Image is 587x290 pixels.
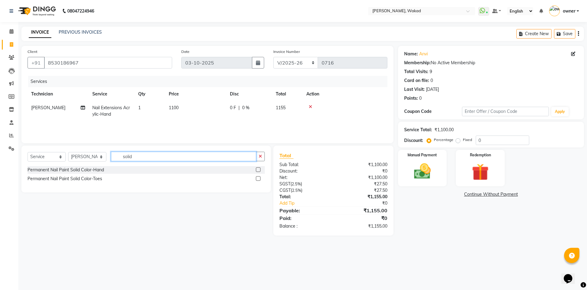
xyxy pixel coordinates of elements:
div: ₹0 [333,168,392,174]
button: Create New [516,29,552,39]
label: Percentage [434,137,453,143]
div: Net: [275,174,333,181]
div: ₹27.50 [333,187,392,194]
a: INVOICE [29,27,51,38]
span: | [238,105,240,111]
div: ( ) [275,181,333,187]
img: owner [549,6,560,16]
div: Services [28,76,392,87]
label: Date [181,49,190,54]
div: Points: [404,95,418,102]
div: ₹0 [333,214,392,222]
div: Balance : [275,223,333,229]
div: Sub Total: [275,162,333,168]
div: Payable: [275,207,333,214]
button: Save [554,29,575,39]
div: 9 [430,69,432,75]
div: Last Visit: [404,86,425,93]
span: 1155 [276,105,286,110]
a: Continue Without Payment [399,191,583,198]
a: Anvi [419,51,428,57]
th: Service [89,87,135,101]
th: Disc [226,87,272,101]
input: Search or Scan [111,152,256,161]
b: 08047224946 [67,2,94,20]
div: ₹1,100.00 [333,174,392,181]
img: _cash.svg [409,162,436,181]
span: CGST [279,188,291,193]
th: Technician [28,87,89,101]
div: ₹1,155.00 [333,223,392,229]
span: Nail Extensions Acrylic-Hand [92,105,130,117]
iframe: chat widget [561,266,581,284]
span: SGST [279,181,290,187]
span: 2.5% [292,181,301,186]
div: 0 [430,77,433,84]
a: PREVIOUS INVOICES [59,29,102,35]
div: Name: [404,51,418,57]
div: Discount: [275,168,333,174]
div: Coupon Code [404,108,462,115]
span: 1 [138,105,141,110]
div: 0 [419,95,422,102]
div: No Active Membership [404,60,578,66]
label: Invoice Number [273,49,300,54]
button: +91 [28,57,45,69]
label: Manual Payment [408,152,437,158]
span: owner [563,8,575,14]
label: Fixed [463,137,472,143]
input: Search by Name/Mobile/Email/Code [44,57,172,69]
label: Client [28,49,37,54]
div: Permanent Nail Paint Solid Color-Hand [28,167,104,173]
div: ( ) [275,187,333,194]
th: Action [303,87,387,101]
label: Redemption [470,152,491,158]
th: Price [165,87,226,101]
div: ₹1,155.00 [333,194,392,200]
div: ₹0 [343,200,392,206]
div: Paid: [275,214,333,222]
span: [PERSON_NAME] [31,105,65,110]
div: ₹1,100.00 [333,162,392,168]
span: 1100 [169,105,179,110]
div: [DATE] [426,86,439,93]
div: ₹1,100.00 [434,127,454,133]
th: Qty [135,87,165,101]
th: Total [272,87,303,101]
input: Enter Offer / Coupon Code [462,107,549,116]
a: Add Tip [275,200,343,206]
span: Total [279,152,293,159]
div: Discount: [404,137,423,144]
div: ₹27.50 [333,181,392,187]
div: Service Total: [404,127,432,133]
span: 0 F [230,105,236,111]
div: Total Visits: [404,69,428,75]
div: Membership: [404,60,431,66]
button: Apply [551,107,569,116]
div: Card on file: [404,77,429,84]
span: 2.5% [292,188,301,193]
div: ₹1,155.00 [333,207,392,214]
div: Permanent Nail Paint Solid Color-Toes [28,176,102,182]
img: _gift.svg [467,162,494,183]
div: Total: [275,194,333,200]
span: 0 % [242,105,249,111]
img: logo [16,2,57,20]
